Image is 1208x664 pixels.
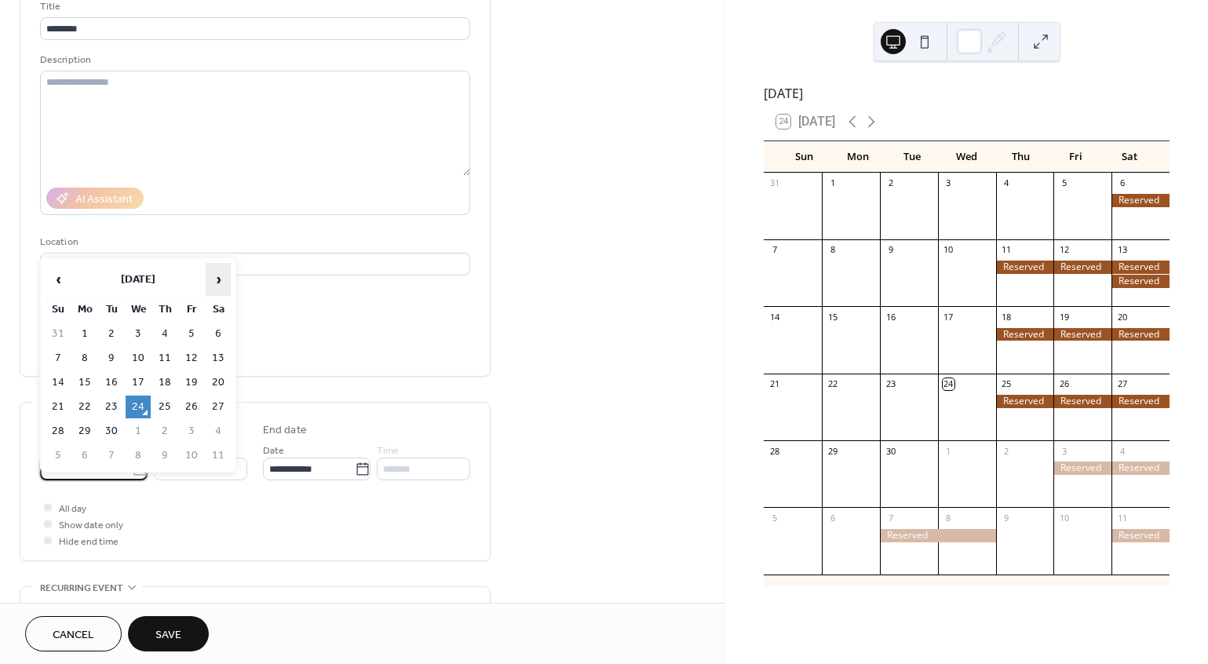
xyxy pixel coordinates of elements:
[46,323,71,345] td: 31
[46,371,71,394] td: 14
[768,378,780,390] div: 21
[1111,529,1170,542] div: Reserved
[1058,244,1070,256] div: 12
[768,445,780,457] div: 28
[206,420,231,443] td: 4
[1001,378,1013,390] div: 25
[943,378,954,390] div: 24
[46,420,71,443] td: 28
[880,529,996,542] div: Reserved
[46,396,71,418] td: 21
[152,323,177,345] td: 4
[40,234,467,250] div: Location
[99,347,124,370] td: 9
[206,264,230,295] span: ›
[1058,378,1070,390] div: 26
[179,323,204,345] td: 5
[46,264,70,295] span: ‹
[1116,244,1128,256] div: 13
[943,244,954,256] div: 10
[206,347,231,370] td: 13
[99,444,124,467] td: 7
[152,371,177,394] td: 18
[1116,445,1128,457] div: 4
[206,323,231,345] td: 6
[59,534,119,550] span: Hide end time
[885,512,896,524] div: 7
[1103,141,1157,173] div: Sat
[1111,261,1170,274] div: Reserved
[179,444,204,467] td: 10
[72,420,97,443] td: 29
[126,371,151,394] td: 17
[1058,445,1070,457] div: 3
[152,298,177,321] th: Th
[99,298,124,321] th: Tu
[1058,311,1070,323] div: 19
[996,328,1054,341] div: Reserved
[1001,177,1013,189] div: 4
[126,323,151,345] td: 3
[53,627,94,644] span: Cancel
[1116,311,1128,323] div: 20
[885,378,896,390] div: 23
[943,177,954,189] div: 3
[1116,177,1128,189] div: 6
[1001,244,1013,256] div: 11
[126,347,151,370] td: 10
[827,512,838,524] div: 6
[943,311,954,323] div: 17
[179,347,204,370] td: 12
[940,141,994,173] div: Wed
[206,396,231,418] td: 27
[46,444,71,467] td: 5
[1053,395,1111,408] div: Reserved
[1116,378,1128,390] div: 27
[46,347,71,370] td: 7
[1111,328,1170,341] div: Reserved
[1116,512,1128,524] div: 11
[72,263,204,297] th: [DATE]
[263,422,307,439] div: End date
[40,580,123,597] span: Recurring event
[59,501,86,517] span: All day
[206,444,231,467] td: 11
[72,298,97,321] th: Mo
[40,52,467,68] div: Description
[99,420,124,443] td: 30
[1111,462,1170,475] div: Reserved
[885,244,896,256] div: 9
[996,261,1054,274] div: Reserved
[126,298,151,321] th: We
[206,371,231,394] td: 20
[72,444,97,467] td: 6
[1001,311,1013,323] div: 18
[128,616,209,651] button: Save
[206,298,231,321] th: Sa
[943,512,954,524] div: 8
[46,298,71,321] th: Su
[72,396,97,418] td: 22
[885,445,896,457] div: 30
[179,420,204,443] td: 3
[72,347,97,370] td: 8
[1001,445,1013,457] div: 2
[126,444,151,467] td: 8
[72,371,97,394] td: 15
[768,512,780,524] div: 5
[152,444,177,467] td: 9
[885,177,896,189] div: 2
[99,323,124,345] td: 2
[25,616,122,651] a: Cancel
[179,298,204,321] th: Fr
[1053,261,1111,274] div: Reserved
[768,177,780,189] div: 31
[1111,275,1170,288] div: Reserved
[994,141,1048,173] div: Thu
[152,396,177,418] td: 25
[996,395,1054,408] div: Reserved
[885,141,940,173] div: Tue
[1058,177,1070,189] div: 5
[99,371,124,394] td: 16
[827,244,838,256] div: 8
